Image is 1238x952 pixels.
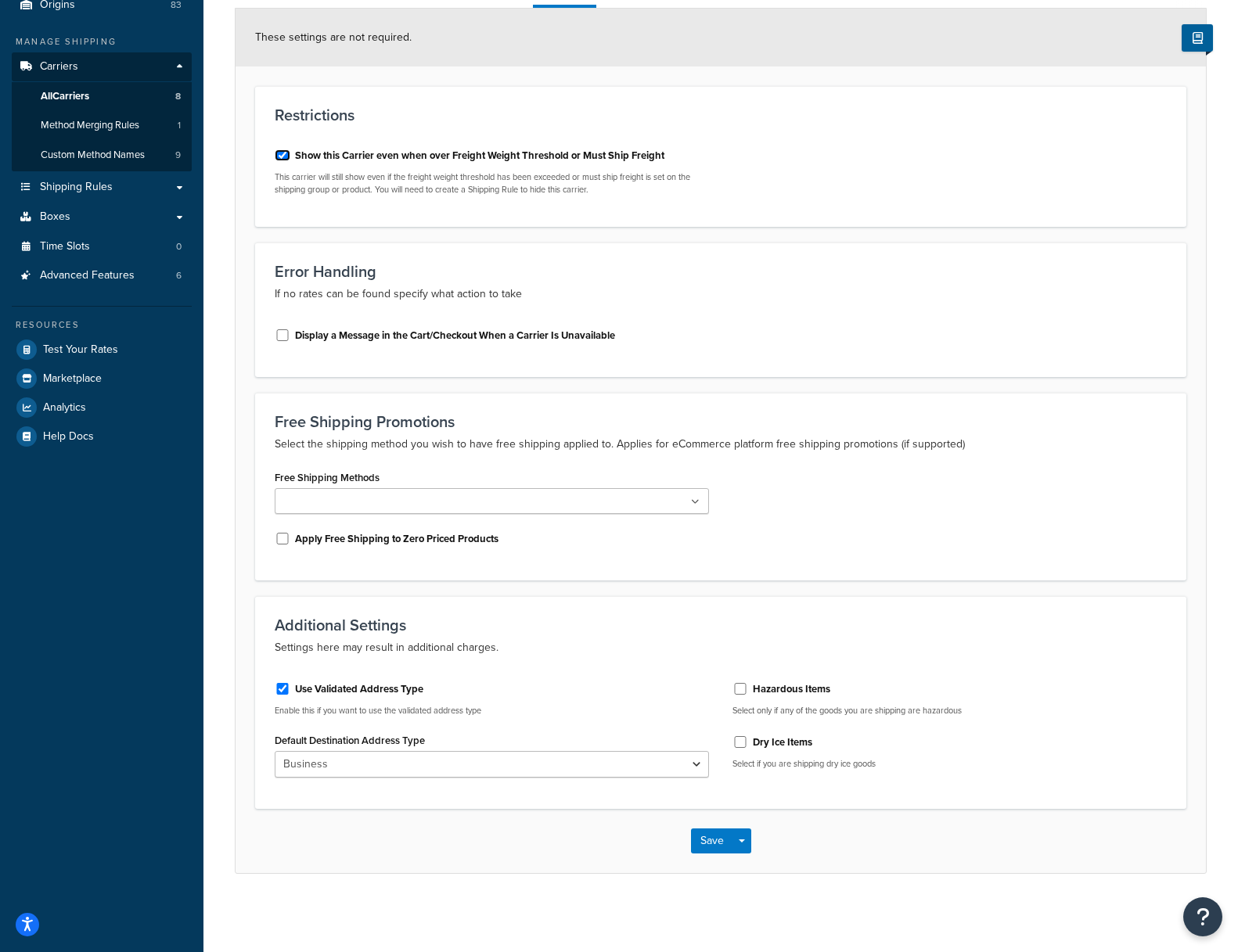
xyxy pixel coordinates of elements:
span: Boxes [40,210,70,224]
span: 1 [178,119,181,132]
h3: Error Handling [275,263,1167,280]
a: Method Merging Rules1 [12,111,192,140]
li: Carriers [12,52,192,171]
div: Resources [12,318,192,332]
label: Apply Free Shipping to Zero Priced Products [295,532,498,546]
a: Advanced Features6 [12,261,192,290]
span: 0 [176,240,182,253]
p: Select only if any of the goods you are shipping are hazardous [732,705,1167,717]
label: Free Shipping Methods [275,472,380,483]
span: Analytics [43,401,86,415]
span: Time Slots [40,240,90,253]
p: Settings here may result in additional charges. [275,638,1167,657]
div: Manage Shipping [12,35,192,48]
li: Method Merging Rules [12,111,192,140]
span: Custom Method Names [41,149,145,162]
button: Save [691,828,733,853]
span: All Carriers [41,90,89,103]
h3: Restrictions [275,106,1167,124]
a: Boxes [12,203,192,232]
a: Custom Method Names9 [12,141,192,170]
a: Marketplace [12,365,192,393]
a: Test Your Rates [12,336,192,364]
li: Custom Method Names [12,141,192,170]
a: Time Slots0 [12,232,192,261]
button: Show Help Docs [1182,24,1213,52]
span: Shipping Rules [40,181,113,194]
a: Help Docs [12,422,192,451]
span: Advanced Features [40,269,135,282]
label: Default Destination Address Type [275,735,425,746]
button: Open Resource Center [1183,897,1222,936]
span: 9 [175,149,181,162]
label: Dry Ice Items [753,735,812,749]
p: Select the shipping method you wish to have free shipping applied to. Applies for eCommerce platf... [275,435,1167,454]
a: Carriers [12,52,192,81]
p: If no rates can be found specify what action to take [275,285,1167,304]
li: Time Slots [12,232,192,261]
h3: Additional Settings [275,616,1167,634]
span: Marketplace [43,372,102,386]
span: Method Merging Rules [41,119,139,132]
a: Shipping Rules [12,173,192,202]
span: 6 [176,269,182,282]
label: Hazardous Items [753,682,830,696]
label: Display a Message in the Cart/Checkout When a Carrier Is Unavailable [295,329,615,343]
label: Show this Carrier even when over Freight Weight Threshold or Must Ship Freight [295,149,664,163]
p: This carrier will still show even if the freight weight threshold has been exceeded or must ship ... [275,171,709,196]
a: Analytics [12,393,192,422]
li: Advanced Features [12,261,192,290]
label: Use Validated Address Type [295,682,423,696]
span: Test Your Rates [43,343,118,357]
span: 8 [175,90,181,103]
p: Enable this if you want to use the validated address type [275,705,709,717]
span: Help Docs [43,430,94,444]
h3: Free Shipping Promotions [275,413,1167,430]
span: These settings are not required. [255,29,412,45]
p: Select if you are shipping dry ice goods [732,758,1167,770]
span: Carriers [40,60,78,74]
a: AllCarriers8 [12,82,192,111]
